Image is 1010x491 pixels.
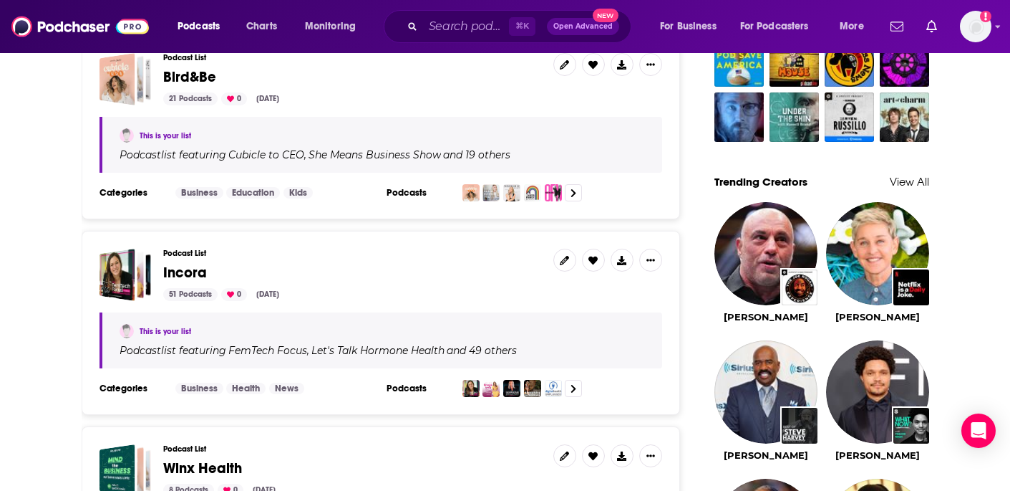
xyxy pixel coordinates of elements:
[295,15,374,38] button: open menu
[724,311,808,323] a: Joe Rogan
[769,92,819,142] img: Under The Skin with Russell Brand
[99,187,164,199] h3: Categories
[769,37,819,87] img: Ace On The House
[890,175,929,189] a: View All
[163,288,218,301] div: 51 Podcasts
[163,70,216,85] a: Bird&Be
[714,202,817,305] img: Joe Rogan
[226,383,266,394] a: Health
[163,92,218,105] div: 21 Podcasts
[961,414,996,448] div: Open Intercom Messenger
[178,16,220,37] span: Podcasts
[120,324,134,338] img: Amanda Gibson
[826,340,929,444] img: Trevor Noah
[524,380,541,397] img: Biohacking with Brittany
[921,14,943,39] a: Show notifications dropdown
[387,383,451,394] h3: Podcasts
[221,92,247,105] div: 0
[714,175,807,189] a: Trending Creators
[782,270,817,305] img: The Joe Rogan Experience
[482,184,500,201] img: She Means Business Show
[650,15,734,38] button: open menu
[226,149,304,161] a: Cubicle to CEO
[547,18,619,35] button: Open AdvancedNew
[893,408,929,444] img: What Now? with Trevor Noah
[163,265,207,281] a: Incora
[305,16,356,37] span: Monitoring
[503,380,520,397] img: The Hormone Solution with Karen Martel
[163,264,207,282] span: Incora
[311,345,445,356] h4: Let's Talk Hormone Health
[825,37,874,87] a: Kickass News
[163,68,216,86] span: Bird&Be
[545,184,562,201] img: Big Fat Negative: TTC, fertility, infertility and IVF
[163,53,542,62] h3: Podcast List
[714,340,817,444] img: Steve Harvey
[283,187,313,199] a: Kids
[960,11,991,42] button: Show profile menu
[309,149,441,161] h4: She Means Business Show
[99,249,152,301] a: Incora
[660,16,717,37] span: For Business
[443,148,510,161] p: and 19 others
[228,345,307,356] h4: FemTech Focus
[740,16,809,37] span: For Podcasters
[724,449,808,461] a: Steve Harvey
[503,184,520,201] img: Powerhouse Women
[167,15,238,38] button: open menu
[11,13,149,40] img: Podchaser - Follow, Share and Rate Podcasts
[237,15,286,38] a: Charts
[639,53,662,76] button: Show More Button
[269,383,304,394] a: News
[980,11,991,22] svg: Add a profile image
[226,187,280,199] a: Education
[731,15,830,38] button: open menu
[714,92,764,142] img: Uhh Yeah Dude
[782,408,817,444] a: Best of The Steve Harvey Morning Show
[462,184,480,201] img: Cubicle to CEO
[885,14,909,39] a: Show notifications dropdown
[826,202,929,305] img: Ellen DeGeneres
[482,380,500,397] img: Let's Talk Hormone Health
[140,327,191,336] a: This is your list
[163,459,242,477] span: Winx Health
[893,270,929,305] img: Netflix Is A Daily Joke
[163,444,542,454] h3: Podcast List
[593,9,618,22] span: New
[545,380,562,397] img: Digital Health Unplugged
[509,17,535,36] span: ⌘ K
[880,37,929,87] img: Duncan Trussell Family Hour
[960,11,991,42] span: Logged in as amandagibson
[228,149,304,161] h4: Cubicle to CEO
[825,92,874,142] a: The Ryen Russillo Podcast
[304,148,306,161] span: ,
[120,128,134,143] img: Amanda Gibson
[387,187,451,199] h3: Podcasts
[639,249,662,272] button: Show More Button
[120,148,645,161] div: Podcast list featuring
[880,92,929,142] img: The Art of Charm
[221,288,247,301] div: 0
[251,288,285,301] div: [DATE]
[462,380,480,397] img: FemTech Focus
[423,15,509,38] input: Search podcasts, credits, & more...
[99,53,152,105] a: Bird&Be
[163,249,542,258] h3: Podcast List
[714,37,764,87] img: Pod Save America
[226,345,307,356] a: FemTech Focus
